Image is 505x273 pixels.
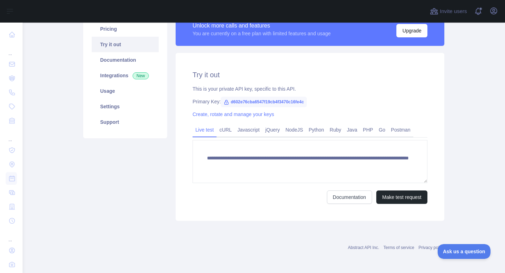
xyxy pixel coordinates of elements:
a: Try it out [92,37,159,52]
span: d602e76cba6547f19cb4f3470c16fe4c [221,97,307,107]
div: ... [6,42,17,56]
a: Support [92,114,159,130]
a: Documentation [327,190,372,204]
div: You are currently on a free plan with limited features and usage [193,30,331,37]
button: Upgrade [396,24,427,37]
iframe: Toggle Customer Support [438,244,491,259]
a: Terms of service [383,245,414,250]
a: Documentation [92,52,159,68]
a: Javascript [235,124,262,135]
a: jQuery [262,124,282,135]
a: Ruby [327,124,344,135]
a: Java [344,124,360,135]
a: Privacy policy [419,245,444,250]
a: PHP [360,124,376,135]
button: Make test request [376,190,427,204]
a: Python [306,124,327,135]
a: Settings [92,99,159,114]
h2: Try it out [193,70,427,80]
a: NodeJS [282,124,306,135]
a: Integrations New [92,68,159,83]
a: Pricing [92,21,159,37]
a: Usage [92,83,159,99]
a: cURL [217,124,235,135]
a: Abstract API Inc. [348,245,379,250]
a: Postman [388,124,413,135]
a: Create, rotate and manage your keys [193,111,274,117]
div: Unlock more calls and features [193,22,331,30]
span: Invite users [440,7,467,16]
span: New [133,72,149,79]
div: Primary Key: [193,98,427,105]
a: Live test [193,124,217,135]
a: Go [376,124,388,135]
div: ... [6,229,17,243]
div: This is your private API key, specific to this API. [193,85,427,92]
button: Invite users [428,6,468,17]
div: ... [6,128,17,142]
